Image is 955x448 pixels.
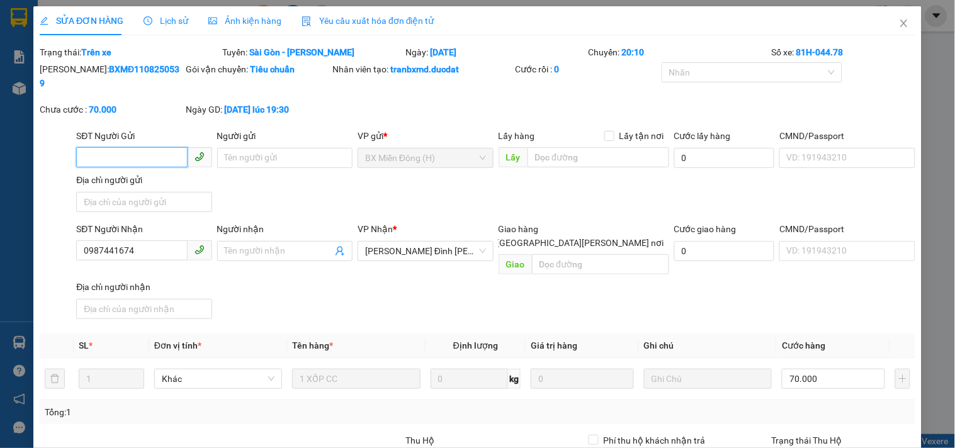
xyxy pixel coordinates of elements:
input: VD: Bàn, Ghế [292,369,420,389]
input: 0 [531,369,634,389]
span: Khác [162,369,274,388]
span: Lấy hàng [499,131,535,141]
span: edit [40,16,48,25]
div: CMND/Passport [779,222,915,236]
b: 20:10 [622,47,645,57]
span: Ảnh kiện hàng [208,16,281,26]
img: icon [302,16,312,26]
span: Giá trị hàng [531,340,577,350]
button: delete [45,369,65,389]
b: BXMĐ1108250539 [40,64,179,88]
span: Tên hàng [292,340,333,350]
input: Cước giao hàng [674,241,775,261]
div: Số xe: [770,45,916,59]
div: [PERSON_NAME]: [40,62,183,90]
span: Lấy [499,147,528,167]
span: clock-circle [144,16,152,25]
div: Cước rồi : [516,62,659,76]
label: Cước giao hàng [674,224,737,234]
div: Địa chỉ người gửi [76,173,212,187]
div: Người nhận [217,222,353,236]
div: SĐT Người Gửi [76,129,212,143]
div: Chưa cước : [40,103,183,116]
div: SĐT Người Nhận [76,222,212,236]
input: Dọc đường [532,254,669,274]
span: close [899,18,909,28]
span: Yêu cầu xuất hóa đơn điện tử [302,16,434,26]
span: Thu Hộ [405,435,434,445]
span: Lịch sử [144,16,188,26]
b: 70.000 [89,104,116,115]
b: Tiêu chuẩn [251,64,295,74]
label: Cước lấy hàng [674,131,731,141]
span: phone [195,152,205,162]
span: Giao hàng [499,224,539,234]
span: VP Nhận [358,224,393,234]
input: Địa chỉ của người gửi [76,192,212,212]
div: Nhân viên tạo: [332,62,513,76]
span: Lấy tận nơi [614,129,669,143]
div: Người gửi [217,129,353,143]
div: CMND/Passport [779,129,915,143]
div: Tổng: 1 [45,405,370,419]
div: Trạng thái Thu Hộ [771,434,915,447]
span: [GEOGRAPHIC_DATA][PERSON_NAME] nơi [492,236,669,250]
div: Trạng thái: [38,45,222,59]
div: Ngày: [404,45,587,59]
b: [DATE] lúc 19:30 [225,104,290,115]
span: Cước hàng [782,340,825,350]
span: BX Miền Đông (H) [365,148,485,167]
span: Giao [499,254,532,274]
div: Ngày GD: [186,103,330,116]
input: Địa chỉ của người nhận [76,299,212,319]
span: Định lượng [453,340,498,350]
span: phone [195,245,205,255]
span: picture [208,16,217,25]
span: SL [79,340,89,350]
b: Trên xe [81,47,111,57]
span: user-add [335,246,345,256]
b: 81H-044.78 [796,47,843,57]
span: Phí thu hộ khách nhận trả [599,434,711,447]
div: Chuyến: [587,45,771,59]
b: [DATE] [430,47,456,57]
button: Close [886,6,922,42]
b: Sài Gòn - [PERSON_NAME] [250,47,355,57]
div: VP gửi [358,129,493,143]
span: kg [508,369,521,389]
div: Tuyến: [222,45,405,59]
div: Địa chỉ người nhận [76,280,212,294]
button: plus [895,369,910,389]
div: Gói vận chuyển: [186,62,330,76]
b: tranbxmd.ducdat [390,64,459,74]
span: Đơn vị tính [154,340,201,350]
span: Phan Đình Phùng [365,242,485,260]
input: Dọc đường [528,147,669,167]
th: Ghi chú [639,333,777,358]
b: 0 [555,64,560,74]
input: Ghi Chú [644,369,772,389]
span: SỬA ĐƠN HÀNG [40,16,123,26]
input: Cước lấy hàng [674,148,775,168]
